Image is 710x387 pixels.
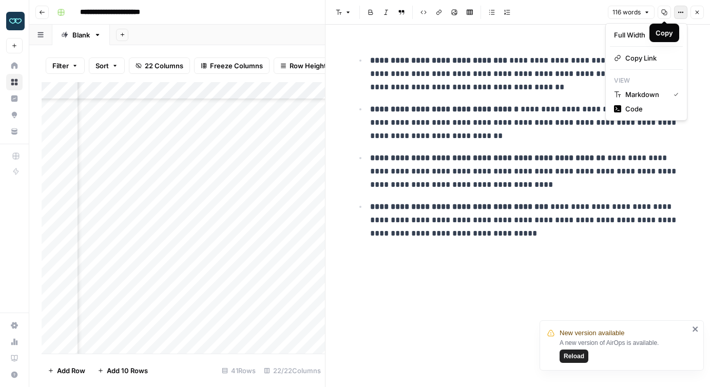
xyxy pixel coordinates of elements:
span: 116 words [612,8,641,17]
span: 22 Columns [145,61,183,71]
button: Freeze Columns [194,57,270,74]
span: Copy Link [625,53,675,63]
a: Learning Hub [6,350,23,366]
button: Workspace: Zola Inc [6,8,23,34]
span: Reload [564,352,584,361]
span: Code [625,104,675,114]
div: 22/22 Columns [260,362,325,379]
button: Reload [560,350,588,363]
span: Markdown [625,89,665,100]
button: close [692,325,699,333]
button: 116 words [608,6,655,19]
span: Freeze Columns [210,61,263,71]
div: Blank [72,30,90,40]
p: View [610,74,683,87]
a: Blank [52,25,110,45]
a: Settings [6,317,23,334]
span: Sort [95,61,109,71]
div: 41 Rows [218,362,260,379]
button: Help + Support [6,366,23,383]
span: Filter [52,61,69,71]
button: 22 Columns [129,57,190,74]
a: Opportunities [6,107,23,123]
div: Full Width [614,30,662,40]
span: Add Row [57,365,85,376]
span: New version available [560,328,624,338]
button: Filter [46,57,85,74]
a: Browse [6,74,23,90]
a: Insights [6,90,23,107]
div: A new version of AirOps is available. [560,338,689,363]
span: Row Height [290,61,327,71]
a: Your Data [6,123,23,140]
img: Zola Inc Logo [6,12,25,30]
span: Add 10 Rows [107,365,148,376]
button: Row Height [274,57,333,74]
a: Usage [6,334,23,350]
button: Add Row [42,362,91,379]
button: Sort [89,57,125,74]
button: Add 10 Rows [91,362,154,379]
a: Home [6,57,23,74]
